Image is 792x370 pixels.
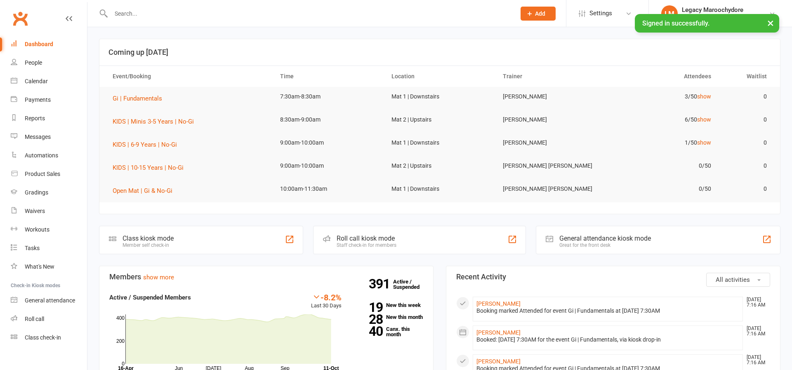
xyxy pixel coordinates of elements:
[11,258,87,276] a: What's New
[25,334,61,341] div: Class check-in
[697,139,711,146] a: show
[25,152,58,159] div: Automations
[476,329,521,336] a: [PERSON_NAME]
[697,93,711,100] a: show
[11,146,87,165] a: Automations
[109,273,423,281] h3: Members
[476,307,739,314] div: Booking marked Attended for event Gi | Fundamentals at [DATE] 7:30AM
[742,355,770,365] time: [DATE] 7:16 AM
[642,19,709,27] span: Signed in successfully.
[11,35,87,54] a: Dashboard
[607,87,718,106] td: 3/50
[143,274,174,281] a: show more
[11,128,87,146] a: Messages
[108,8,510,19] input: Search...
[495,87,607,106] td: [PERSON_NAME]
[11,91,87,109] a: Payments
[113,95,162,102] span: Gi | Fundamentals
[25,115,45,122] div: Reports
[25,263,54,270] div: What's New
[384,110,495,129] td: Mat 2 | Upstairs
[495,66,607,87] th: Trainer
[476,300,521,307] a: [PERSON_NAME]
[337,242,396,248] div: Staff check-in for members
[719,87,774,106] td: 0
[476,336,739,343] div: Booked: [DATE] 7:30AM for the event Gi | Fundamentals, via kiosk drop-in
[25,316,44,322] div: Roll call
[337,234,396,242] div: Roll call kiosk mode
[113,164,184,171] span: KIDS | 10-15 Years | No-Gi
[109,294,191,301] strong: Active / Suspended Members
[719,110,774,129] td: 0
[25,78,48,84] div: Calendar
[354,314,423,320] a: 28New this month
[11,72,87,91] a: Calendar
[384,66,495,87] th: Location
[113,117,200,126] button: KIDS | Minis 3-5 Years | No-Gi
[697,116,711,123] a: show
[273,110,384,129] td: 8:30am-9:00am
[384,179,495,199] td: Mat 1 | Downstairs
[11,328,87,347] a: Class kiosk mode
[742,297,770,308] time: [DATE] 7:16 AM
[682,6,769,14] div: Legacy Maroochydore
[105,66,273,87] th: Event/Booking
[113,140,183,150] button: KIDS | 6-9 Years | No-Gi
[113,141,177,148] span: KIDS | 6-9 Years | No-Gi
[11,310,87,328] a: Roll call
[607,66,718,87] th: Attendees
[607,156,718,176] td: 0/50
[10,8,31,29] a: Clubworx
[273,133,384,152] td: 9:00am-10:00am
[719,179,774,199] td: 0
[495,179,607,199] td: [PERSON_NAME] [PERSON_NAME]
[273,156,384,176] td: 9:00am-10:00am
[273,179,384,199] td: 10:00am-11:30am
[25,208,45,214] div: Waivers
[607,133,718,152] td: 1/50
[25,297,75,304] div: General attendance
[25,41,53,47] div: Dashboard
[113,94,168,103] button: Gi | Fundamentals
[11,202,87,220] a: Waivers
[11,183,87,202] a: Gradings
[763,14,778,32] button: ×
[113,163,189,173] button: KIDS | 10-15 Years | No-Gi
[311,293,342,302] div: -8.2%
[456,273,770,281] h3: Recent Activity
[589,4,612,23] span: Settings
[521,7,556,21] button: Add
[476,358,521,365] a: [PERSON_NAME]
[113,118,194,125] span: KIDS | Minis 3-5 Years | No-Gi
[495,110,607,129] td: [PERSON_NAME]
[661,5,678,22] div: LM
[11,54,87,72] a: People
[273,87,384,106] td: 7:30am-8:30am
[354,325,383,337] strong: 40
[11,239,87,258] a: Tasks
[742,326,770,337] time: [DATE] 7:16 AM
[123,234,174,242] div: Class kiosk mode
[113,186,178,196] button: Open Mat | Gi & No-Gi
[716,276,750,283] span: All activities
[719,66,774,87] th: Waitlist
[719,156,774,176] td: 0
[11,220,87,239] a: Workouts
[25,189,48,196] div: Gradings
[393,273,429,296] a: 391Active / Suspended
[25,226,49,233] div: Workouts
[607,110,718,129] td: 6/50
[311,293,342,310] div: Last 30 Days
[495,133,607,152] td: [PERSON_NAME]
[25,133,51,140] div: Messages
[607,179,718,199] td: 0/50
[719,133,774,152] td: 0
[354,302,423,308] a: 19New this week
[25,171,60,177] div: Product Sales
[25,96,51,103] div: Payments
[123,242,174,248] div: Member self check-in
[113,187,172,194] span: Open Mat | Gi & No-Gi
[108,48,771,56] h3: Coming up [DATE]
[535,10,545,17] span: Add
[25,245,40,251] div: Tasks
